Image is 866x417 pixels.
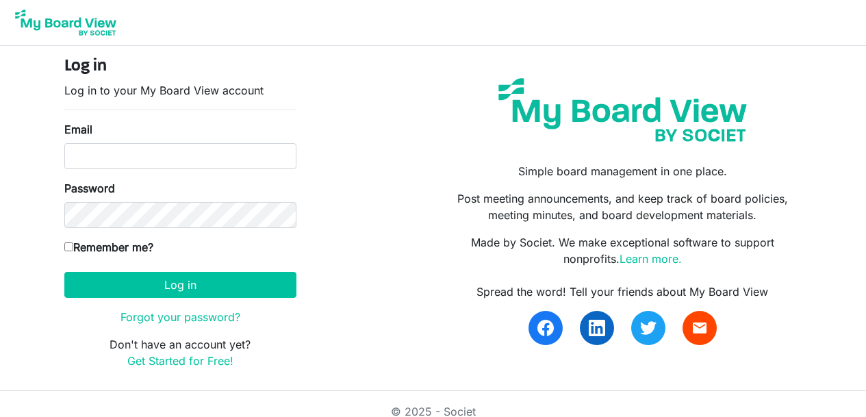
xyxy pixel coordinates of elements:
[537,320,554,336] img: facebook.svg
[443,163,802,179] p: Simple board management in one place.
[64,239,153,255] label: Remember me?
[640,320,657,336] img: twitter.svg
[64,180,115,197] label: Password
[620,252,682,266] a: Learn more.
[443,283,802,300] div: Spread the word! Tell your friends about My Board View
[120,310,240,324] a: Forgot your password?
[488,68,757,152] img: my-board-view-societ.svg
[64,272,296,298] button: Log in
[127,354,233,368] a: Get Started for Free!
[683,311,717,345] a: email
[64,336,296,369] p: Don't have an account yet?
[64,57,296,77] h4: Log in
[691,320,708,336] span: email
[443,190,802,223] p: Post meeting announcements, and keep track of board policies, meeting minutes, and board developm...
[11,5,120,40] img: My Board View Logo
[64,82,296,99] p: Log in to your My Board View account
[64,242,73,251] input: Remember me?
[64,121,92,138] label: Email
[589,320,605,336] img: linkedin.svg
[443,234,802,267] p: Made by Societ. We make exceptional software to support nonprofits.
